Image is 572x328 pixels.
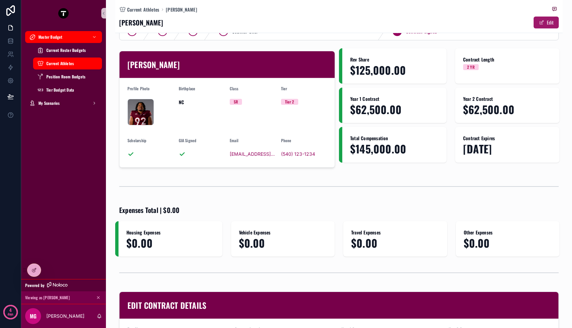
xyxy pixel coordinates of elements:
[166,6,197,13] a: [PERSON_NAME]
[126,237,215,249] span: $0.00
[33,44,102,56] a: Current Roster Budgets
[30,312,36,320] span: MG
[281,86,287,91] span: Tier
[46,61,74,66] span: Current Athletes
[350,143,439,154] span: $145,000.00
[46,313,84,319] p: [PERSON_NAME]
[33,71,102,83] a: Position Room Budgets
[281,138,292,143] span: Phone
[179,86,196,91] span: Birthplace
[21,279,106,291] a: Powered by
[239,237,327,249] span: $0.00
[119,6,159,13] a: Current Athletes
[234,99,238,105] div: SR
[230,151,276,157] a: [EMAIL_ADDRESS][DOMAIN_NAME]
[8,309,14,319] p: days
[25,31,102,43] a: Master Budget
[350,96,439,102] span: Year 1 Contract
[127,138,146,143] span: Scholarship
[38,101,60,106] span: My Scenarios
[127,59,180,70] h2: [PERSON_NAME]
[463,135,551,142] span: Contract Expires
[463,96,551,102] span: Year 2 Contract
[9,307,12,313] p: 4
[230,138,238,143] span: Email
[38,34,63,40] span: Master Budget
[25,283,44,288] span: Powered by
[350,64,439,76] span: $125,000.00
[230,86,238,91] span: Class
[281,151,315,157] a: (540) 123-1234
[463,103,551,115] span: $62,500.00
[239,229,327,236] span: Vehicle Expenses
[351,237,439,249] span: $0.00
[119,18,163,27] h1: [PERSON_NAME]
[119,205,179,215] h1: Expenses Total | $0.00
[464,237,552,249] span: $0.00
[46,48,86,53] span: Current Roster Budgets
[46,87,74,93] span: Tier Budget Data
[463,143,551,154] span: [DATE]
[33,84,102,96] a: Tier Budget Data
[46,74,85,79] span: Position Room Budgets
[127,6,159,13] span: Current Athletes
[127,300,206,310] h2: EDIT CONTRACT DETAILS
[467,64,475,70] div: 2 YR
[350,135,439,142] span: Total Compensation
[25,97,102,109] a: My Scenarios
[463,56,551,63] span: Contract Length
[351,229,439,236] span: Travel Expenses
[58,8,69,19] img: App logo
[25,295,70,300] span: Viewing as [PERSON_NAME]
[21,26,106,118] div: scrollable content
[33,58,102,69] a: Current Athletes
[179,99,225,105] span: NC
[464,229,552,236] span: Other Expenses
[350,56,439,63] span: Rev Share
[179,138,197,143] span: GIA Signed
[127,86,150,91] span: Profile Photo
[285,99,294,105] div: Tier 2
[534,17,559,28] button: Edit
[350,103,439,115] span: $62,500.00
[126,229,215,236] span: Housing Expenses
